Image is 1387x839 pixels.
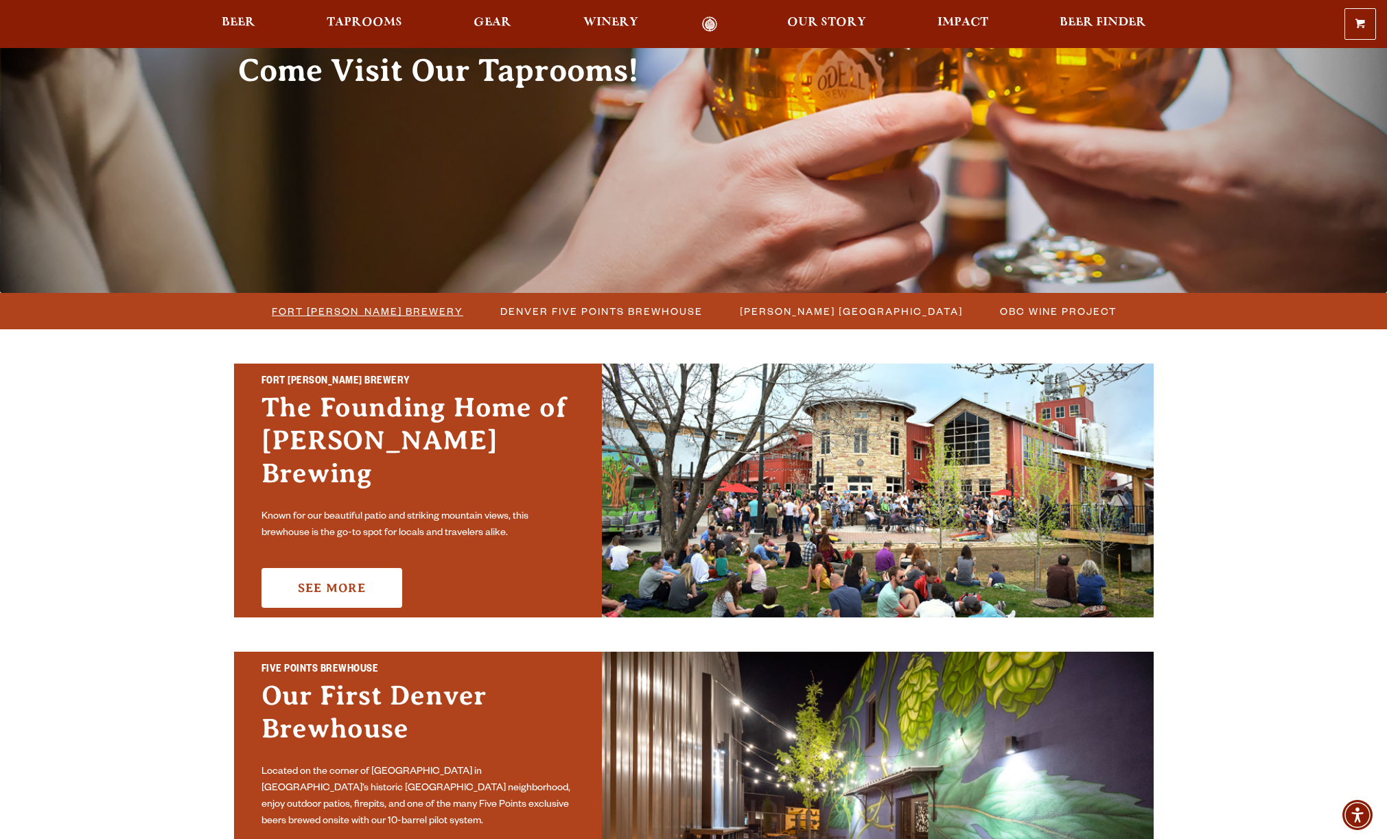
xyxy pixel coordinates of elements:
[1342,800,1373,830] div: Accessibility Menu
[261,568,402,608] a: See More
[272,301,463,321] span: Fort [PERSON_NAME] Brewery
[684,16,736,32] a: Odell Home
[318,16,411,32] a: Taprooms
[602,364,1154,617] img: Fort Collins Brewery & Taproom'
[937,17,988,28] span: Impact
[261,391,574,504] h3: The Founding Home of [PERSON_NAME] Brewing
[261,373,574,391] h2: Fort [PERSON_NAME] Brewery
[492,301,710,321] a: Denver Five Points Brewhouse
[787,17,866,28] span: Our Story
[1000,301,1117,321] span: OBC Wine Project
[583,17,638,28] span: Winery
[327,17,402,28] span: Taprooms
[264,301,470,321] a: Fort [PERSON_NAME] Brewery
[1051,16,1155,32] a: Beer Finder
[500,301,703,321] span: Denver Five Points Brewhouse
[574,16,647,32] a: Winery
[222,17,255,28] span: Beer
[929,16,997,32] a: Impact
[474,17,511,28] span: Gear
[261,679,574,759] h3: Our First Denver Brewhouse
[992,301,1123,321] a: OBC Wine Project
[261,509,574,542] p: Known for our beautiful patio and striking mountain views, this brewhouse is the go-to spot for l...
[213,16,264,32] a: Beer
[778,16,875,32] a: Our Story
[465,16,520,32] a: Gear
[1060,17,1146,28] span: Beer Finder
[238,54,666,88] h2: Come Visit Our Taprooms!
[740,301,963,321] span: [PERSON_NAME] [GEOGRAPHIC_DATA]
[732,301,970,321] a: [PERSON_NAME] [GEOGRAPHIC_DATA]
[261,764,574,830] p: Located on the corner of [GEOGRAPHIC_DATA] in [GEOGRAPHIC_DATA]’s historic [GEOGRAPHIC_DATA] neig...
[261,661,574,679] h2: Five Points Brewhouse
